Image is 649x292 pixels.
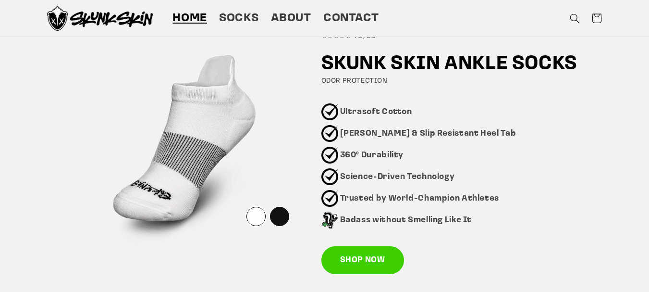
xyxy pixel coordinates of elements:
span: Socks [219,11,258,26]
a: About [265,5,317,32]
strong: Trusted by World-Champion Athletes [340,194,499,203]
span: Home [172,11,207,26]
a: Contact [317,5,385,32]
img: Skunk Skin Anti-Odor Socks. [47,6,153,31]
span: Contact [323,11,379,26]
img: ANKWHTFront3D-Single.png [59,22,307,270]
summary: Search [563,7,586,29]
strong: Ultrasoft Cotton [340,108,412,116]
a: Home [167,5,213,32]
span: About [271,11,311,26]
strong: 360° Durability [340,151,404,159]
strong: Badass without Smelling Like It [340,216,472,224]
strong: [PERSON_NAME] & Slip Resistant Heel Tab [340,129,516,138]
h4: ODOR PROTECTION [321,76,593,86]
h2: SKUNK SKIN ANKLE SOCKS [321,51,593,76]
strong: Science-Driven Technology [340,173,455,181]
a: Socks [213,5,265,32]
a: SHOP NOW [321,246,404,274]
